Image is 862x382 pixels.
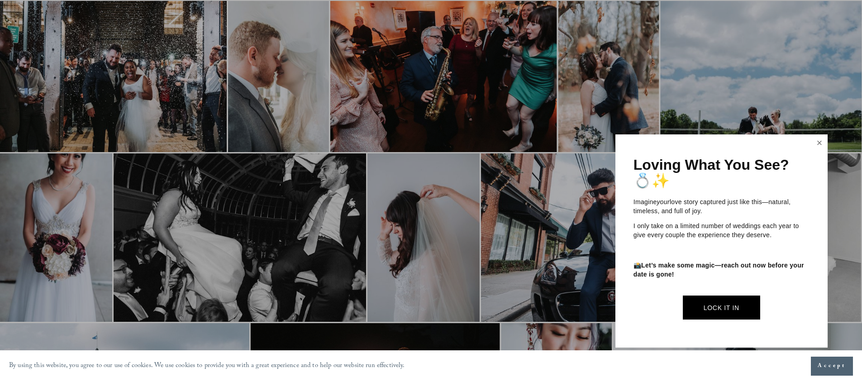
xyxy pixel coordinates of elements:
[633,262,806,278] strong: Let’s make some magic—reach out now before your date is gone!
[633,198,810,215] p: Imagine love story captured just like this—natural, timeless, and full of joy.
[9,360,405,373] p: By using this website, you agree to our use of cookies. We use cookies to provide you with a grea...
[633,261,810,279] p: 📸
[811,357,853,376] button: Accept
[633,222,810,239] p: I only take on a limited number of weddings each year to give every couple the experience they de...
[683,296,760,320] a: Lock It In
[633,157,810,189] h1: Loving What You See? 💍✨
[657,198,670,205] em: your
[818,362,846,371] span: Accept
[813,136,826,150] a: Close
